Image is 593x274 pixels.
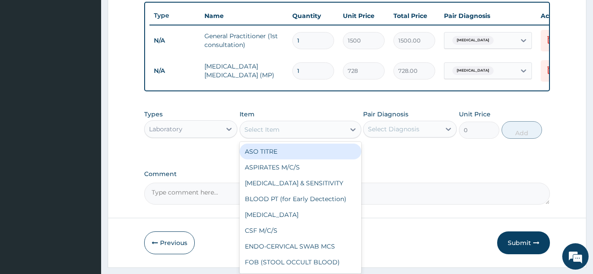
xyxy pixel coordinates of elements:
th: Unit Price [338,7,389,25]
img: d_794563401_company_1708531726252_794563401 [16,44,36,66]
span: [MEDICAL_DATA] [452,36,494,45]
div: CSF M/C/S [240,223,361,238]
button: Previous [144,231,195,254]
div: BLOOD PT (for Early Dectection) [240,191,361,207]
button: Submit [497,231,550,254]
label: Unit Price [459,110,491,119]
div: ASO TITRE [240,144,361,159]
textarea: Type your message and hit 'Enter' [4,181,167,212]
button: Add [502,121,542,139]
div: Select Item [244,125,280,134]
div: Chat with us now [46,49,148,61]
td: N/A [149,32,200,49]
label: Pair Diagnosis [363,110,408,119]
span: [MEDICAL_DATA] [452,66,494,75]
th: Name [200,7,288,25]
div: ENDO-CERVICAL SWAB MCS [240,238,361,254]
td: General Practitioner (1st consultation) [200,27,288,54]
label: Types [144,111,163,118]
th: Pair Diagnosis [440,7,536,25]
div: Select Diagnosis [368,125,419,133]
div: FOB (STOOL OCCULT BLOOD) [240,254,361,270]
label: Comment [144,170,550,178]
th: Quantity [288,7,338,25]
div: Laboratory [149,125,182,133]
th: Actions [536,7,580,25]
div: ASPIRATES M/C/S [240,159,361,175]
label: Item [240,110,255,119]
div: Minimize live chat window [144,4,165,25]
div: [MEDICAL_DATA] & SENSITIVITY [240,175,361,191]
th: Total Price [389,7,440,25]
span: We're online! [51,81,121,170]
td: N/A [149,63,200,79]
th: Type [149,7,200,24]
div: [MEDICAL_DATA] [240,207,361,223]
td: [MEDICAL_DATA] [MEDICAL_DATA] (MP) [200,58,288,84]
